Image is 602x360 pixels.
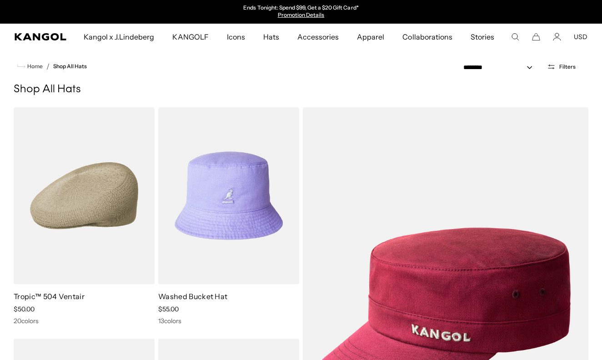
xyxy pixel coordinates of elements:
[511,33,519,41] summary: Search here
[75,24,164,50] a: Kangol x J.Lindeberg
[254,24,288,50] a: Hats
[163,24,217,50] a: KANGOLF
[14,317,155,325] div: 20 colors
[532,33,540,41] button: Cart
[471,24,494,50] span: Stories
[227,24,245,50] span: Icons
[53,63,87,70] a: Shop All Hats
[158,292,227,301] a: Washed Bucket Hat
[14,292,85,301] a: Tropic™ 504 Ventair
[278,11,324,18] a: Promotion Details
[348,24,393,50] a: Apparel
[14,305,35,313] span: $50.00
[207,5,395,19] slideshow-component: Announcement bar
[263,24,279,50] span: Hats
[25,63,43,70] span: Home
[172,24,208,50] span: KANGOLF
[43,61,50,72] li: /
[393,24,461,50] a: Collaborations
[574,33,587,41] button: USD
[460,63,542,72] select: Sort by: Featured
[14,107,155,284] img: Tropic™ 504 Ventair
[207,5,395,19] div: Announcement
[218,24,254,50] a: Icons
[207,5,395,19] div: 1 of 2
[17,62,43,70] a: Home
[158,305,179,313] span: $55.00
[158,107,299,284] img: Washed Bucket Hat
[243,5,358,12] p: Ends Tonight: Spend $99, Get a $20 Gift Card*
[559,64,576,70] span: Filters
[297,24,339,50] span: Accessories
[553,33,561,41] a: Account
[402,24,452,50] span: Collaborations
[158,317,299,325] div: 13 colors
[14,83,588,96] h1: Shop All Hats
[288,24,348,50] a: Accessories
[15,33,67,40] a: Kangol
[462,24,503,50] a: Stories
[357,24,384,50] span: Apparel
[84,24,155,50] span: Kangol x J.Lindeberg
[542,63,581,71] button: Open filters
